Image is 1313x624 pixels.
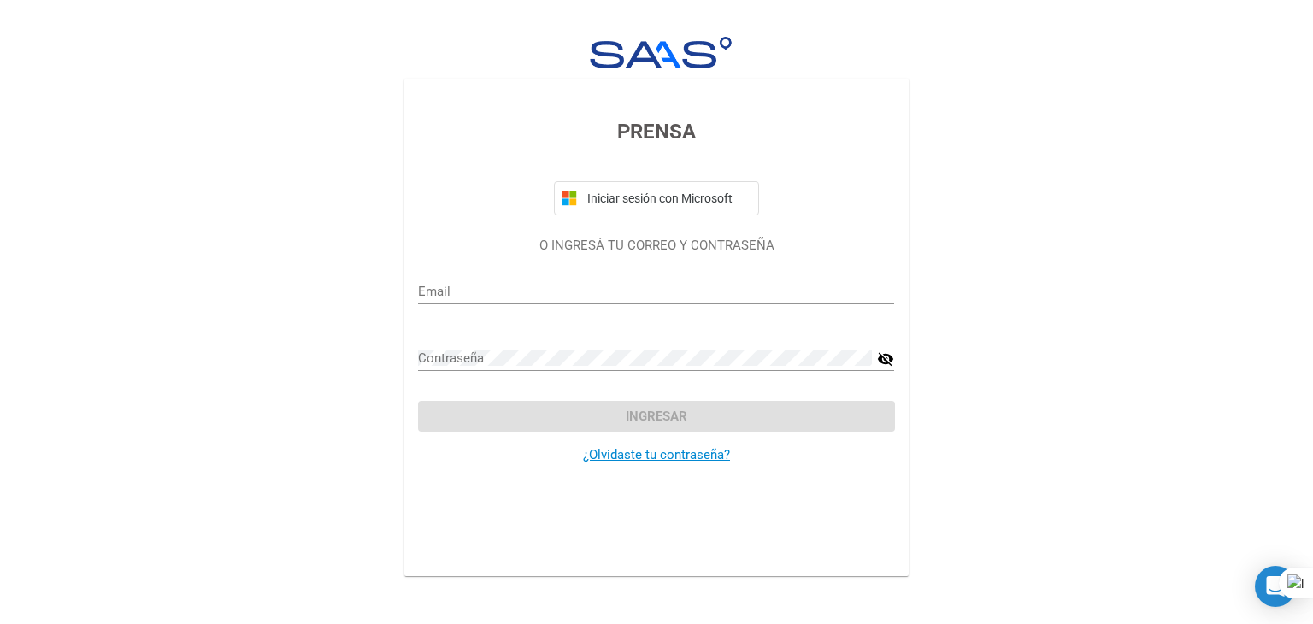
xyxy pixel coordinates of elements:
[418,116,894,147] h3: PRENSA
[418,401,894,432] button: Ingresar
[626,409,687,424] span: Ingresar
[554,181,759,215] button: Iniciar sesión con Microsoft
[418,236,894,256] p: O INGRESÁ TU CORREO Y CONTRASEÑA
[583,447,730,462] a: ¿Olvidaste tu contraseña?
[877,349,894,369] mat-icon: visibility_off
[1255,566,1296,607] div: Open Intercom Messenger
[584,191,751,205] span: Iniciar sesión con Microsoft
